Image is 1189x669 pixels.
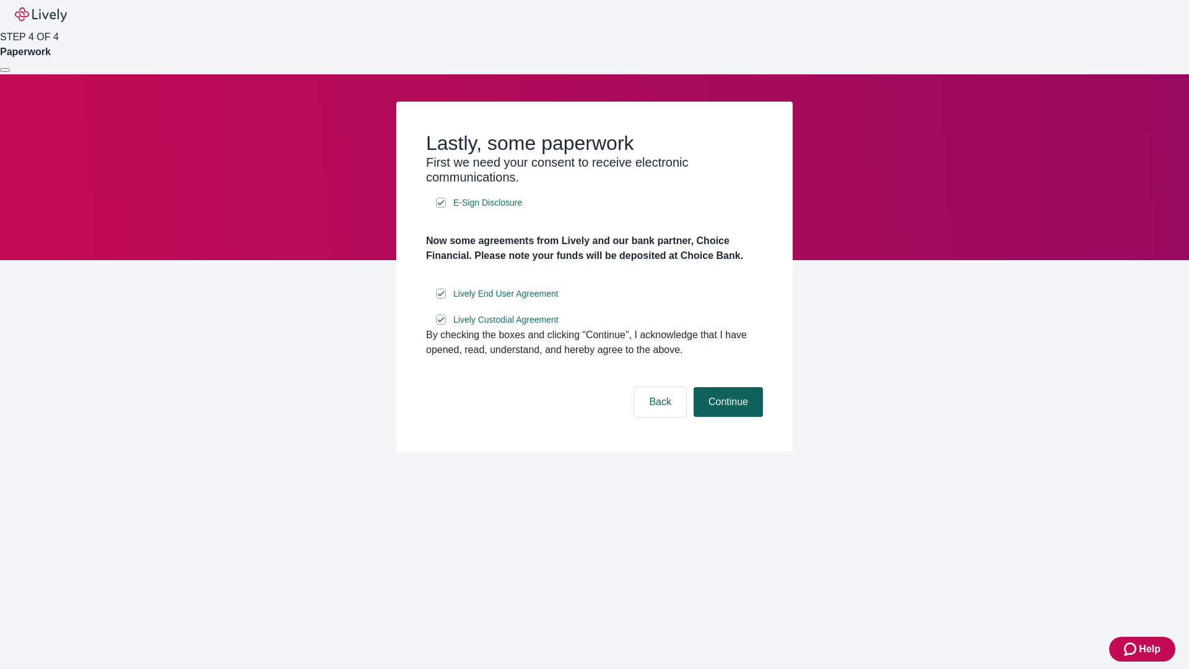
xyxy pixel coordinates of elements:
a: e-sign disclosure document [451,286,561,302]
span: E-Sign Disclosure [453,196,522,209]
a: e-sign disclosure document [451,195,525,211]
span: Help [1139,642,1161,657]
button: Continue [694,387,763,417]
span: Lively End User Agreement [453,287,559,300]
h3: First we need your consent to receive electronic communications. [426,155,763,185]
span: Lively Custodial Agreement [453,313,559,326]
a: e-sign disclosure document [451,312,561,328]
img: Lively [15,7,67,22]
button: Back [634,387,686,417]
svg: Zendesk support icon [1124,642,1139,657]
h4: Now some agreements from Lively and our bank partner, Choice Financial. Please note your funds wi... [426,234,763,263]
div: By checking the boxes and clicking “Continue", I acknowledge that I have opened, read, understand... [426,328,763,357]
button: Zendesk support iconHelp [1109,637,1175,662]
h2: Lastly, some paperwork [426,131,763,155]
